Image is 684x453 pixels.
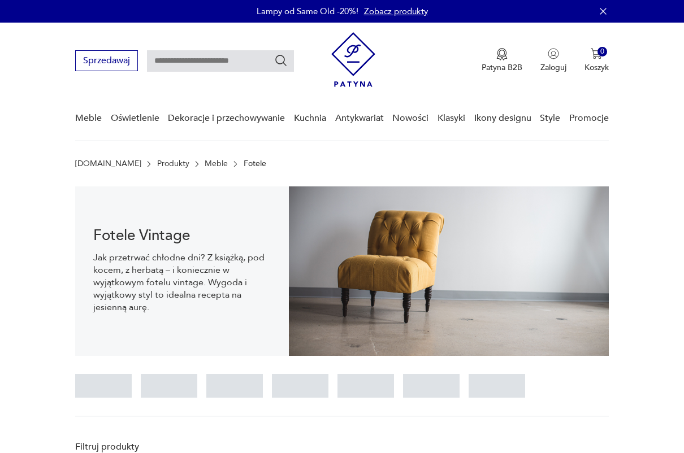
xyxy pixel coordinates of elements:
[294,97,326,140] a: Kuchnia
[474,97,531,140] a: Ikony designu
[111,97,159,140] a: Oświetlenie
[540,48,566,73] button: Zaloguj
[93,251,271,313] p: Jak przetrwać chłodne dni? Z książką, pod kocem, z herbatą – i koniecznie w wyjątkowym fotelu vin...
[569,97,609,140] a: Promocje
[335,97,384,140] a: Antykwariat
[205,159,228,168] a: Meble
[540,62,566,73] p: Zaloguj
[482,48,522,73] a: Ikona medaluPatyna B2B
[75,441,214,453] p: Filtruj produkty
[548,48,559,59] img: Ikonka użytkownika
[482,48,522,73] button: Patyna B2B
[585,62,609,73] p: Koszyk
[331,32,375,87] img: Patyna - sklep z meblami i dekoracjami vintage
[585,48,609,73] button: 0Koszyk
[75,58,138,66] a: Sprzedawaj
[75,97,102,140] a: Meble
[438,97,465,140] a: Klasyki
[75,50,138,71] button: Sprzedawaj
[93,229,271,242] h1: Fotele Vintage
[257,6,358,17] p: Lampy od Same Old -20%!
[392,97,428,140] a: Nowości
[364,6,428,17] a: Zobacz produkty
[75,159,141,168] a: [DOMAIN_NAME]
[157,159,189,168] a: Produkty
[274,54,288,67] button: Szukaj
[540,97,560,140] a: Style
[598,47,607,56] div: 0
[168,97,285,140] a: Dekoracje i przechowywanie
[289,186,609,356] img: 9275102764de9360b0b1aa4293741aa9.jpg
[496,48,508,60] img: Ikona medalu
[591,48,602,59] img: Ikona koszyka
[482,62,522,73] p: Patyna B2B
[244,159,266,168] p: Fotele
